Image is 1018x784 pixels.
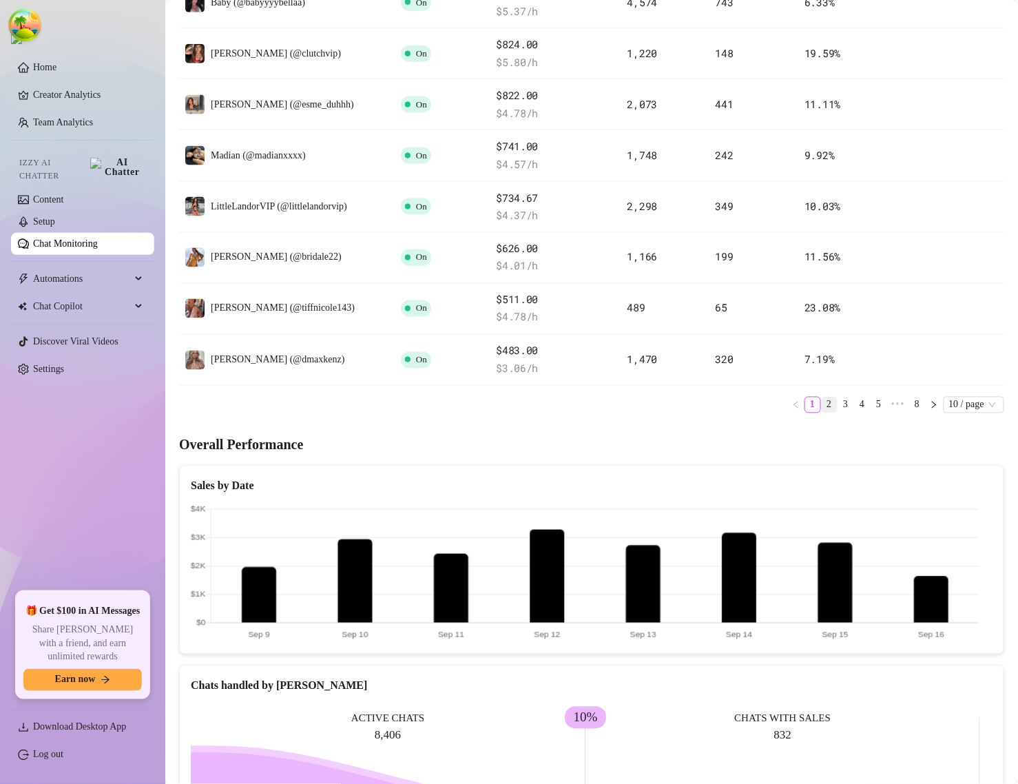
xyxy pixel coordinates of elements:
a: 2 [822,398,837,413]
a: 5 [871,398,886,413]
span: $ 5.37 /h [497,3,616,20]
span: On [416,355,427,365]
span: 199 [716,250,734,264]
a: 3 [838,398,853,413]
span: On [416,252,427,262]
span: ••• [887,397,909,413]
span: 11.11 % [804,97,840,111]
span: [PERSON_NAME] (@clutchvip) [211,48,341,59]
img: AI Chatter [90,158,143,177]
img: CARMELA (@clutchvip) [185,44,205,63]
span: 10 / page [949,398,999,413]
span: 320 [716,353,734,367]
span: $ 3.06 /h [497,361,616,378]
span: right [930,401,938,409]
h4: Overall Performance [179,435,1004,455]
button: left [788,397,804,413]
a: Home [33,62,56,72]
div: Page Size [944,397,1004,413]
span: 23.08 % [804,301,840,315]
span: 1,220 [627,46,658,60]
a: 1 [805,398,820,413]
span: $ 4.57 /h [497,156,616,173]
span: [PERSON_NAME] (@esme_duhhh) [211,99,354,110]
span: 441 [716,97,734,111]
img: Kenzie (@dmaxkenz) [185,351,205,370]
span: 1,166 [627,250,658,264]
span: 11.56 % [804,250,840,264]
span: 19.59 % [804,46,840,60]
span: LittleLandorVIP (@littlelandorvip) [211,201,347,212]
a: Discover Viral Videos [33,336,118,347]
img: Brianna (@bridale22) [185,248,205,267]
span: $ 4.01 /h [497,258,616,275]
img: LittleLandorVIP (@littlelandorvip) [185,197,205,216]
img: Madian (@madianxxxx) [185,146,205,165]
span: $ 4.78 /h [497,309,616,326]
span: $ 4.37 /h [497,207,616,224]
span: On [416,99,427,110]
li: Next 5 Pages [887,397,909,413]
span: 349 [716,199,734,213]
li: Next Page [926,397,942,413]
span: 🎁 Get $100 in AI Messages [25,604,141,618]
li: 2 [821,397,838,413]
div: Sales by Date [191,477,993,495]
span: $ 5.80 /h [497,54,616,71]
span: Share [PERSON_NAME] with a friend, and earn unlimited rewards [23,623,142,663]
span: 2,073 [627,97,658,111]
li: 3 [838,397,854,413]
a: Chat Monitoring [33,238,98,249]
span: 9.92 % [804,148,835,162]
span: 489 [627,301,645,315]
span: Chat Copilot [33,296,131,318]
span: $822.00 [497,87,616,104]
span: arrow-right [101,675,110,685]
li: 1 [804,397,821,413]
a: Log out [33,750,63,760]
span: $626.00 [497,241,616,258]
a: Creator Analytics [33,84,143,106]
button: Earn nowarrow-right [23,669,142,691]
span: 7.19 % [804,353,835,367]
span: $824.00 [497,37,616,53]
img: Chat Copilot [18,302,27,311]
span: 10.03 % [804,199,840,213]
a: 8 [910,398,925,413]
span: $511.00 [497,292,616,309]
button: right [926,397,942,413]
span: [PERSON_NAME] (@bridale22) [211,252,342,262]
li: 4 [854,397,871,413]
span: On [416,201,427,212]
span: $741.00 [497,138,616,155]
span: 1,748 [627,148,658,162]
span: Earn now [55,674,96,685]
span: $ 4.78 /h [497,105,616,122]
span: 2,298 [627,199,658,213]
span: 65 [716,301,727,315]
span: Madian (@madianxxxx) [211,150,306,161]
span: On [416,303,427,313]
a: Settings [33,364,64,374]
a: Setup [33,216,55,227]
li: 5 [871,397,887,413]
img: Esmeralda (@esme_duhhh) [185,95,205,114]
span: Download Desktop App [33,722,126,732]
span: $734.67 [497,190,616,207]
span: download [18,722,29,733]
div: Chats handled by [PERSON_NAME] [191,677,993,694]
a: Team Analytics [33,117,93,127]
li: Previous Page [788,397,804,413]
span: Izzy AI Chatter [19,156,85,183]
img: Tiffany (@tiffnicole143) [185,299,205,318]
span: 1,470 [627,353,658,367]
a: 4 [855,398,870,413]
span: On [416,150,427,161]
span: 148 [716,46,734,60]
span: On [416,48,427,59]
li: 8 [909,397,926,413]
span: 242 [716,148,734,162]
a: Content [33,194,63,205]
span: $483.00 [497,343,616,360]
button: Open Tanstack query devtools [11,11,39,39]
